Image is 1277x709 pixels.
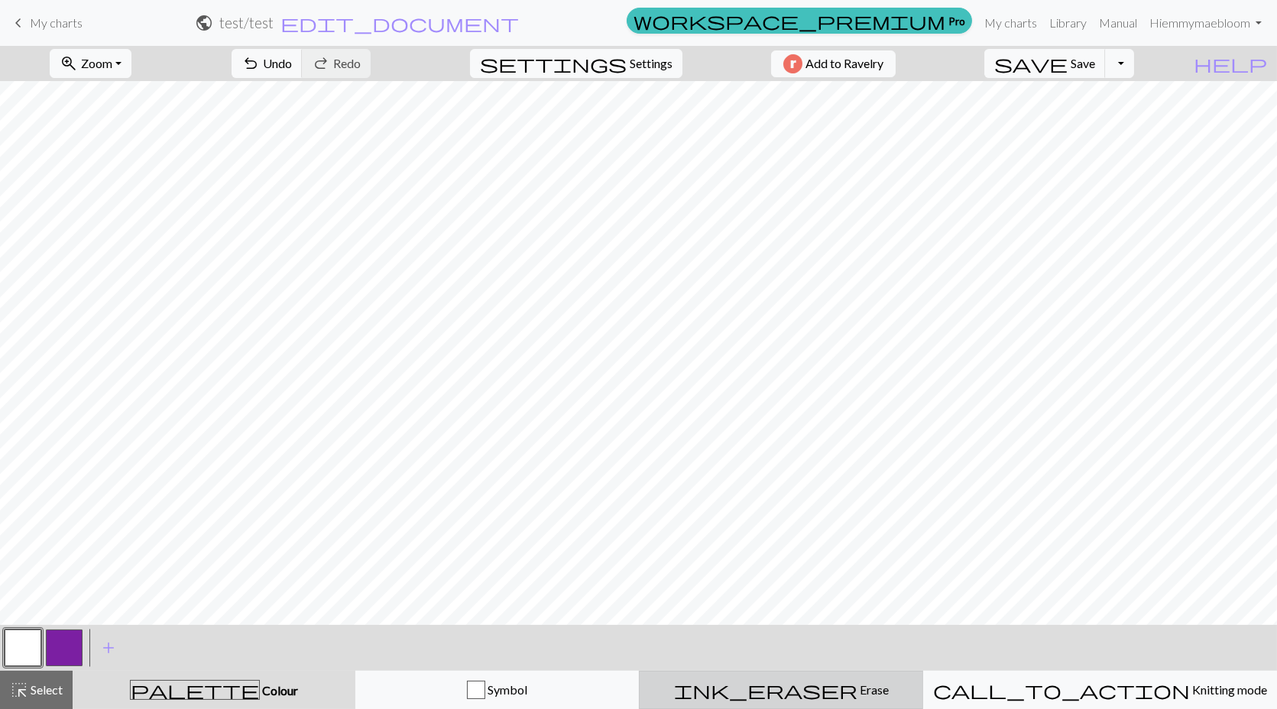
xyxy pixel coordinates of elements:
[1190,682,1267,697] span: Knitting mode
[857,682,889,697] span: Erase
[1071,56,1095,70] span: Save
[60,53,78,74] span: zoom_in
[232,49,303,78] button: Undo
[480,54,627,73] i: Settings
[984,49,1106,78] button: Save
[195,12,213,34] span: public
[81,56,112,70] span: Zoom
[260,683,298,698] span: Colour
[73,671,355,709] button: Colour
[470,49,682,78] button: SettingsSettings
[978,8,1043,38] a: My charts
[1093,8,1143,38] a: Manual
[30,15,83,30] span: My charts
[9,10,83,36] a: My charts
[639,671,923,709] button: Erase
[131,679,259,701] span: palette
[28,682,63,697] span: Select
[280,12,519,34] span: edit_document
[263,56,292,70] span: Undo
[355,671,640,709] button: Symbol
[674,679,857,701] span: ink_eraser
[1043,8,1093,38] a: Library
[50,49,131,78] button: Zoom
[923,671,1277,709] button: Knitting mode
[933,679,1190,701] span: call_to_action
[480,53,627,74] span: settings
[771,50,896,77] button: Add to Ravelry
[99,637,118,659] span: add
[634,10,945,31] span: workspace_premium
[630,54,673,73] span: Settings
[219,14,274,31] h2: test / test
[1143,8,1268,38] a: Hiemmymaebloom
[994,53,1068,74] span: save
[1194,53,1267,74] span: help
[241,53,260,74] span: undo
[805,54,883,73] span: Add to Ravelry
[485,682,527,697] span: Symbol
[9,12,28,34] span: keyboard_arrow_left
[10,679,28,701] span: highlight_alt
[783,54,802,73] img: Ravelry
[627,8,972,34] a: Pro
